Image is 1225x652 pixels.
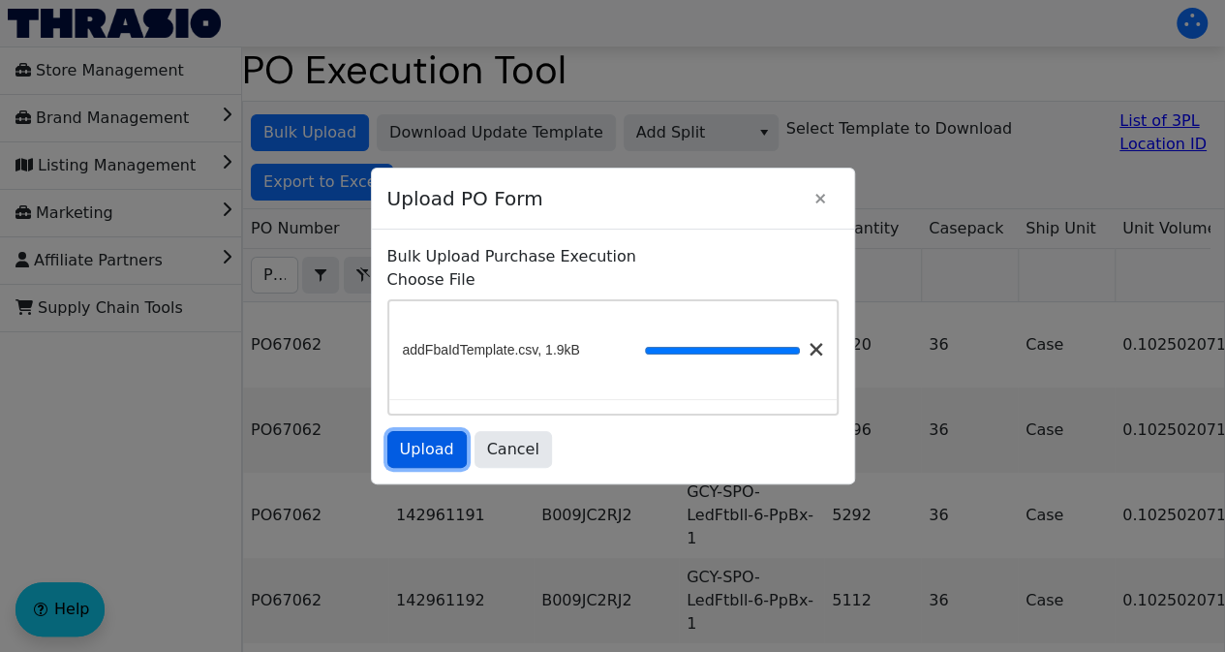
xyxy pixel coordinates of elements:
span: Upload [400,438,454,461]
span: Cancel [487,438,539,461]
span: Upload PO Form [387,174,802,223]
span: addFbaIdTemplate.csv, 1.9kB [402,340,579,360]
button: Close [802,180,839,217]
button: Cancel [475,431,552,468]
p: Bulk Upload Purchase Execution [387,245,839,268]
button: Upload [387,431,467,468]
label: Choose File [387,268,839,292]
